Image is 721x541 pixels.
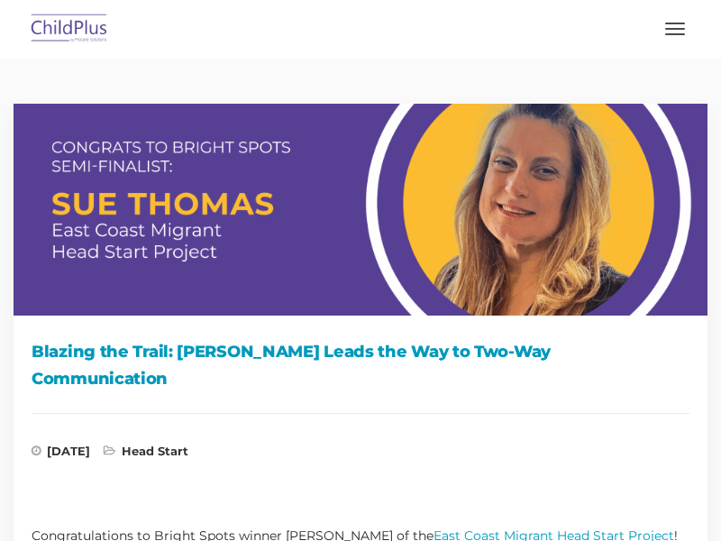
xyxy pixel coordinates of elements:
h1: Blazing the Trail: [PERSON_NAME] Leads the Way to Two-Way Communication​ [32,338,689,392]
img: ChildPlus by Procare Solutions [27,8,112,50]
a: Head Start [122,444,188,458]
span: [DATE] [32,445,90,463]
